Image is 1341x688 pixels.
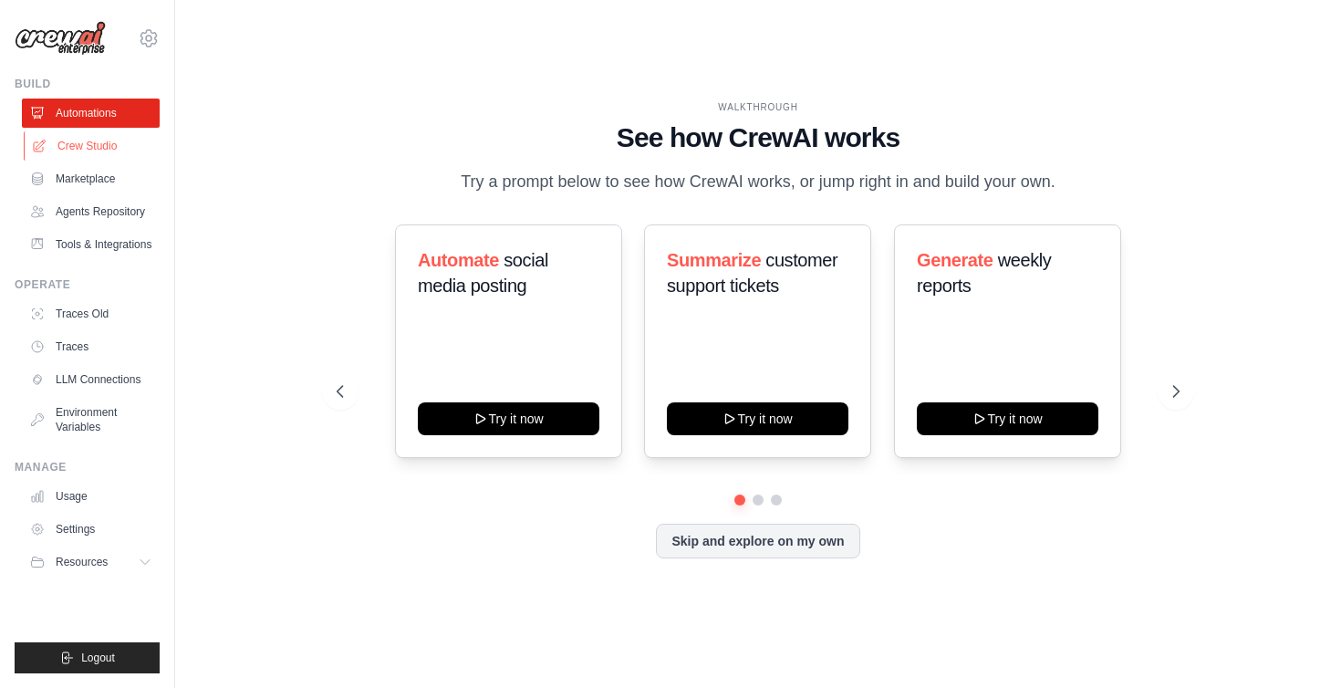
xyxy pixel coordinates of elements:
[452,169,1065,195] p: Try a prompt below to see how CrewAI works, or jump right in and build your own.
[15,642,160,673] button: Logout
[337,100,1179,114] div: WALKTHROUGH
[15,21,106,56] img: Logo
[656,524,859,558] button: Skip and explore on my own
[667,402,848,435] button: Try it now
[22,230,160,259] a: Tools & Integrations
[917,250,1051,296] span: weekly reports
[22,164,160,193] a: Marketplace
[22,547,160,577] button: Resources
[81,651,115,665] span: Logout
[418,250,499,270] span: Automate
[337,121,1179,154] h1: See how CrewAI works
[22,482,160,511] a: Usage
[22,332,160,361] a: Traces
[56,555,108,569] span: Resources
[22,365,160,394] a: LLM Connections
[667,250,761,270] span: Summarize
[917,402,1098,435] button: Try it now
[15,460,160,474] div: Manage
[22,299,160,328] a: Traces Old
[22,99,160,128] a: Automations
[22,197,160,226] a: Agents Repository
[24,131,161,161] a: Crew Studio
[418,402,599,435] button: Try it now
[917,250,993,270] span: Generate
[15,277,160,292] div: Operate
[15,77,160,91] div: Build
[22,398,160,442] a: Environment Variables
[22,515,160,544] a: Settings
